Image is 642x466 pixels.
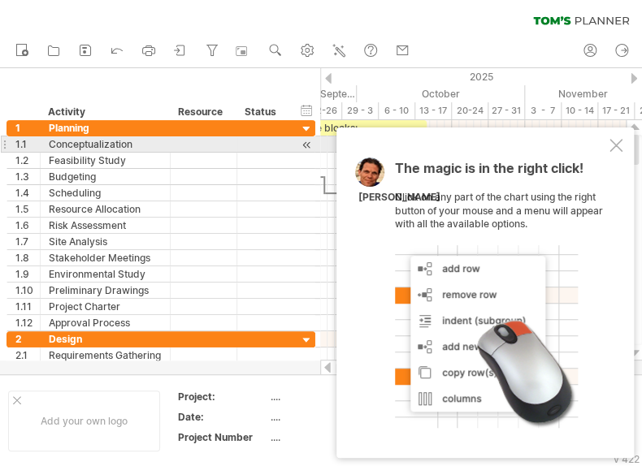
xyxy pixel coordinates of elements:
[15,299,40,314] div: 1.11
[342,102,379,119] div: 29 - 3
[306,102,342,119] div: 22-26
[48,104,161,120] div: Activity
[15,153,40,168] div: 1.2
[178,390,267,403] div: Project:
[358,191,440,205] div: [PERSON_NAME]
[49,266,162,282] div: Environmental Study
[49,169,162,184] div: Budgeting
[598,102,635,119] div: 17 - 21
[395,160,583,184] span: The magic is in the right click!
[15,218,40,233] div: 1.6
[15,234,40,249] div: 1.7
[49,218,162,233] div: Risk Assessment
[299,136,314,153] div: scroll to activity
[15,315,40,330] div: 1.12
[15,201,40,217] div: 1.5
[49,347,162,363] div: Requirements Gathering
[15,169,40,184] div: 1.3
[49,234,162,249] div: Site Analysis
[15,120,40,136] div: 1
[49,136,162,152] div: Conceptualization
[178,104,228,120] div: Resource
[49,153,162,168] div: Feasibility Study
[525,102,562,119] div: 3 - 7
[379,102,415,119] div: 6 - 10
[562,102,598,119] div: 10 - 14
[15,250,40,265] div: 1.8
[452,102,488,119] div: 20-24
[271,390,407,403] div: ....
[15,347,40,363] div: 2.1
[614,453,640,465] div: v 422
[15,266,40,282] div: 1.9
[49,120,162,136] div: Planning
[8,390,160,451] div: Add your own logo
[395,162,606,428] div: Click on any part of the chart using the right button of your mouse and a menu will appear with a...
[49,299,162,314] div: Project Charter
[49,331,162,347] div: Design
[49,250,162,265] div: Stakeholder Meetings
[488,102,525,119] div: 27 - 31
[49,315,162,330] div: Approval Process
[357,85,525,102] div: October 2025
[15,136,40,152] div: 1.1
[178,410,267,424] div: Date:
[49,201,162,217] div: Resource Allocation
[49,283,162,298] div: Preliminary Drawings
[271,410,407,424] div: ....
[415,102,452,119] div: 13 - 17
[49,185,162,201] div: Scheduling
[271,430,407,444] div: ....
[15,331,40,347] div: 2
[15,185,40,201] div: 1.4
[245,104,280,120] div: Status
[15,283,40,298] div: 1.10
[178,430,267,444] div: Project Number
